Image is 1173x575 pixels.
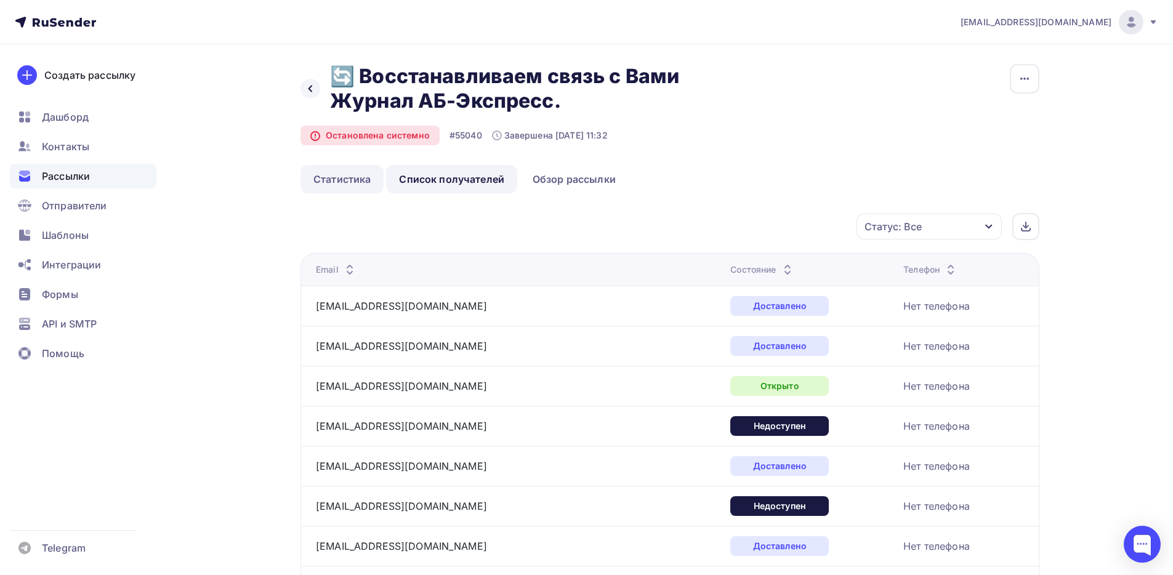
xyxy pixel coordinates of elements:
[903,299,970,313] div: Нет телефона
[730,336,829,356] div: Доставлено
[730,536,829,556] div: Доставлено
[42,198,107,213] span: Отправители
[42,228,89,243] span: Шаблоны
[520,165,629,193] a: Обзор рассылки
[42,169,90,183] span: Рассылки
[42,257,101,272] span: Интеграции
[42,541,86,555] span: Telegram
[903,459,970,473] div: Нет телефона
[903,379,970,393] div: Нет телефона
[903,499,970,513] div: Нет телефона
[316,300,487,312] a: [EMAIL_ADDRESS][DOMAIN_NAME]
[42,316,97,331] span: API и SMTP
[42,346,84,361] span: Помощь
[865,219,922,234] div: Статус: Все
[316,380,487,392] a: [EMAIL_ADDRESS][DOMAIN_NAME]
[856,213,1002,240] button: Статус: Все
[42,110,89,124] span: Дашборд
[316,263,357,276] div: Email
[300,126,440,145] div: Остановлена системно
[492,129,608,142] div: Завершена [DATE] 11:32
[730,263,794,276] div: Состояние
[316,460,487,472] a: [EMAIL_ADDRESS][DOMAIN_NAME]
[386,165,517,193] a: Список получателей
[10,134,156,159] a: Контакты
[10,193,156,218] a: Отправители
[730,456,829,476] div: Доставлено
[730,496,829,516] div: Недоступен
[10,105,156,129] a: Дашборд
[44,68,135,82] div: Создать рассылку
[903,263,958,276] div: Телефон
[42,139,89,154] span: Контакты
[961,16,1111,28] span: [EMAIL_ADDRESS][DOMAIN_NAME]
[316,500,487,512] a: [EMAIL_ADDRESS][DOMAIN_NAME]
[330,64,702,113] h2: 🔄 Восстанавливаем связь с Вами Журнал АБ-Экспресс.
[903,339,970,353] div: Нет телефона
[42,287,78,302] span: Формы
[316,340,487,352] a: [EMAIL_ADDRESS][DOMAIN_NAME]
[730,296,829,316] div: Доставлено
[10,282,156,307] a: Формы
[316,420,487,432] a: [EMAIL_ADDRESS][DOMAIN_NAME]
[961,10,1158,34] a: [EMAIL_ADDRESS][DOMAIN_NAME]
[300,165,384,193] a: Статистика
[316,540,487,552] a: [EMAIL_ADDRESS][DOMAIN_NAME]
[903,419,970,433] div: Нет телефона
[10,223,156,247] a: Шаблоны
[449,129,482,142] div: #55040
[730,416,829,436] div: Недоступен
[903,539,970,553] div: Нет телефона
[730,376,829,396] div: Открыто
[10,164,156,188] a: Рассылки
